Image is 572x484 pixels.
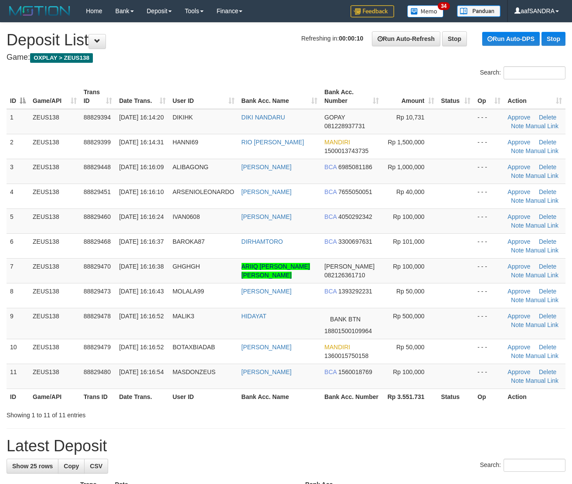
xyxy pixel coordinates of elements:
td: - - - [474,109,504,134]
span: GHGHGH [173,263,200,270]
span: [DATE] 16:16:52 [119,344,163,351]
span: [DATE] 16:16:09 [119,164,163,170]
a: Approve [507,188,530,195]
a: Approve [507,288,530,295]
a: [PERSON_NAME] [242,164,292,170]
span: [DATE] 16:16:52 [119,313,163,320]
a: Manual Link [526,222,559,229]
a: Approve [507,164,530,170]
th: Bank Acc. Name [238,389,321,405]
a: Delete [539,139,556,146]
td: 1 [7,109,29,134]
span: BCA [324,368,337,375]
span: 88829479 [84,344,111,351]
span: [DATE] 16:16:24 [119,213,163,220]
td: ZEUS138 [29,364,80,389]
a: Run Auto-Refresh [372,31,440,46]
a: Delete [539,238,556,245]
td: - - - [474,258,504,283]
a: Manual Link [526,247,559,254]
a: Delete [539,263,556,270]
a: Delete [539,368,556,375]
h1: Latest Deposit [7,437,565,455]
th: Action: activate to sort column ascending [504,84,565,109]
a: ARIIQ [PERSON_NAME] [PERSON_NAME] [242,263,310,279]
th: Op: activate to sort column ascending [474,84,504,109]
td: - - - [474,159,504,184]
a: RIO [PERSON_NAME] [242,139,304,146]
td: ZEUS138 [29,233,80,258]
span: Rp 1,000,000 [388,164,424,170]
a: Note [511,222,524,229]
a: Copy [58,459,85,474]
td: ZEUS138 [29,134,80,159]
th: Trans ID: activate to sort column ascending [80,84,116,109]
td: 9 [7,308,29,339]
span: Copy 081228937731 to clipboard [324,123,365,130]
td: 11 [7,364,29,389]
img: Button%20Memo.svg [407,5,444,17]
td: 6 [7,233,29,258]
span: [DATE] 16:16:10 [119,188,163,195]
div: Showing 1 to 11 of 11 entries [7,407,232,419]
span: HANNI69 [173,139,198,146]
span: Copy 18801500109964 to clipboard [324,327,372,334]
td: ZEUS138 [29,184,80,208]
a: Note [511,321,524,328]
span: Rp 50,000 [396,288,425,295]
th: Action [504,389,565,405]
span: 88829451 [84,188,111,195]
td: ZEUS138 [29,109,80,134]
th: Trans ID [80,389,116,405]
a: Run Auto-DPS [482,32,540,46]
a: Approve [507,368,530,375]
span: [DATE] 16:14:31 [119,139,163,146]
th: ID [7,389,29,405]
a: Note [511,352,524,359]
td: ZEUS138 [29,159,80,184]
strong: 00:00:10 [339,35,363,42]
a: [PERSON_NAME] [242,368,292,375]
span: BCA [324,288,337,295]
a: Approve [507,263,530,270]
span: OXPLAY > ZEUS138 [30,53,93,63]
td: - - - [474,208,504,233]
th: Game/API [29,389,80,405]
a: Approve [507,114,530,121]
td: - - - [474,184,504,208]
label: Search: [480,459,565,472]
span: ARSENIOLEONARDO [173,188,235,195]
th: Rp 3.551.731 [382,389,438,405]
a: Manual Link [526,147,559,154]
th: Status [438,389,474,405]
td: - - - [474,134,504,159]
a: [PERSON_NAME] [242,344,292,351]
span: ALIBAGONG [173,164,208,170]
th: User ID [169,389,238,405]
span: Copy 1500013743735 to clipboard [324,147,368,154]
span: Copy 1393292231 to clipboard [338,288,372,295]
span: [DATE] 16:14:20 [119,114,163,121]
a: Stop [442,31,467,46]
a: Note [511,247,524,254]
span: Rp 101,000 [393,238,424,245]
td: - - - [474,364,504,389]
span: BCA [324,213,337,220]
a: Delete [539,288,556,295]
td: ZEUS138 [29,339,80,364]
td: - - - [474,283,504,308]
span: 88829394 [84,114,111,121]
a: HIDAYAT [242,313,267,320]
span: Copy 1560018769 to clipboard [338,368,372,375]
th: Game/API: activate to sort column ascending [29,84,80,109]
th: Bank Acc. Name: activate to sort column ascending [238,84,321,109]
a: Manual Link [526,172,559,179]
a: Delete [539,344,556,351]
td: ZEUS138 [29,283,80,308]
th: Bank Acc. Number [321,389,382,405]
a: Note [511,272,524,279]
input: Search: [504,66,565,79]
span: 88829468 [84,238,111,245]
span: 88829473 [84,288,111,295]
span: Show 25 rows [12,463,53,470]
